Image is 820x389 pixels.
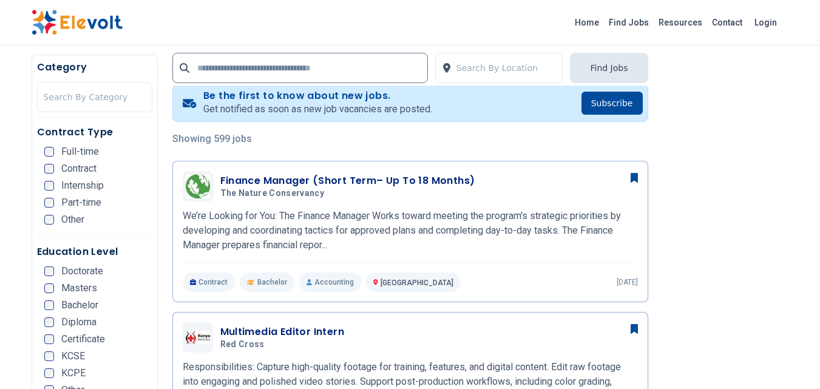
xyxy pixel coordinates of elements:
a: Home [570,13,604,32]
input: Contract [44,164,54,174]
p: Showing 599 jobs [172,132,648,146]
input: Doctorate [44,266,54,276]
span: Full-time [61,147,99,157]
input: Other [44,215,54,225]
a: The Nature ConservancyFinance Manager (Short Term– Up To 18 Months)The Nature ConservancyWe’re Lo... [183,171,638,292]
span: Bachelor [61,300,98,310]
button: Subscribe [581,92,643,115]
span: Bachelor [257,277,287,287]
span: KCSE [61,351,85,361]
input: KCPE [44,368,54,378]
span: Masters [61,283,97,293]
a: Find Jobs [604,13,654,32]
input: Internship [44,181,54,191]
span: Contract [61,164,97,174]
p: Accounting [299,272,361,292]
button: Find Jobs [570,53,648,83]
span: Red cross [220,339,265,350]
span: Part-time [61,198,101,208]
p: Get notified as soon as new job vacancies are posted. [203,102,432,117]
p: Contract [183,272,235,292]
input: KCSE [44,351,54,361]
p: We’re Looking for You: The Finance Manager Works toward meeting the program's strategic prioritie... [183,209,638,252]
p: [DATE] [617,277,638,287]
h5: Contract Type [37,125,152,140]
h5: Education Level [37,245,152,259]
h5: Category [37,60,152,75]
input: Part-time [44,198,54,208]
h4: Be the first to know about new jobs. [203,90,432,102]
input: Certificate [44,334,54,344]
img: Red cross [186,331,210,344]
a: Login [747,10,784,35]
span: Other [61,215,84,225]
span: KCPE [61,368,86,378]
img: The Nature Conservancy [186,174,210,198]
input: Full-time [44,147,54,157]
span: Internship [61,181,104,191]
span: [GEOGRAPHIC_DATA] [381,279,453,287]
span: The Nature Conservancy [220,188,325,199]
a: Resources [654,13,707,32]
h3: Multimedia Editor Intern [220,325,345,339]
span: Diploma [61,317,97,327]
img: Elevolt [32,10,123,35]
input: Masters [44,283,54,293]
span: Doctorate [61,266,103,276]
input: Bachelor [44,300,54,310]
h3: Finance Manager (Short Term– Up To 18 Months) [220,174,475,188]
a: Contact [707,13,747,32]
span: Certificate [61,334,105,344]
input: Diploma [44,317,54,327]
